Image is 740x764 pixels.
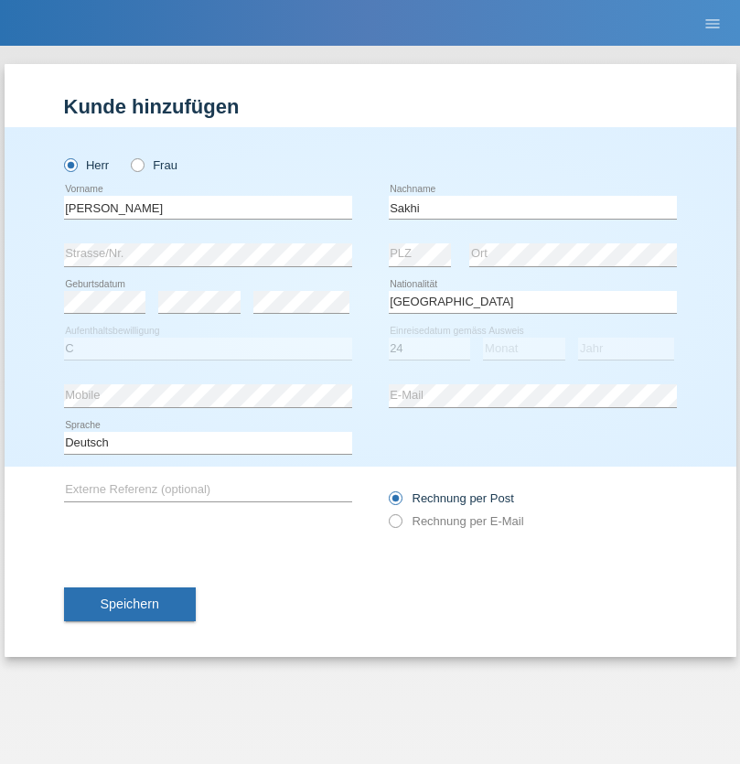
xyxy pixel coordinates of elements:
[64,158,76,170] input: Herr
[131,158,177,172] label: Frau
[101,597,159,611] span: Speichern
[64,158,110,172] label: Herr
[694,17,731,28] a: menu
[389,491,514,505] label: Rechnung per Post
[64,95,677,118] h1: Kunde hinzufügen
[703,15,722,33] i: menu
[389,514,524,528] label: Rechnung per E-Mail
[389,491,401,514] input: Rechnung per Post
[131,158,143,170] input: Frau
[64,587,196,622] button: Speichern
[389,514,401,537] input: Rechnung per E-Mail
